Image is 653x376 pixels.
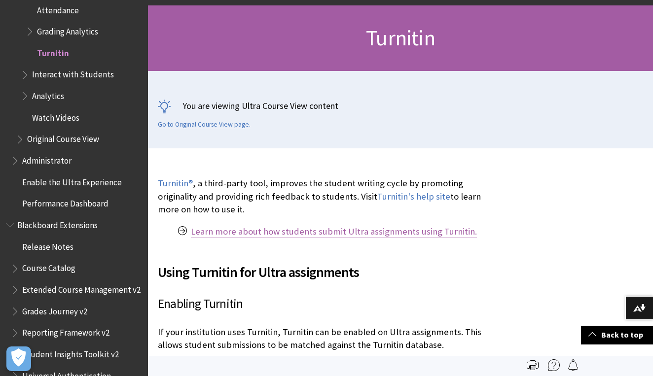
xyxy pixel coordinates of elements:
[22,346,119,359] span: Student Insights Toolkit v2
[158,177,497,216] p: , a third-party tool, improves the student writing cycle by promoting originality and providing r...
[377,191,450,203] a: Turnitin's help site
[22,281,141,295] span: Extended Course Management v2
[366,24,435,51] span: Turnitin
[158,120,251,129] a: Go to Original Course View page.
[158,326,497,351] p: If your institution uses Turnitin, Turnitin can be enabled on Ultra assignments. This allows stud...
[581,326,653,344] a: Back to top
[527,359,539,371] img: Print
[32,88,64,101] span: Analytics
[22,303,87,316] span: Grades Journey v2
[567,359,579,371] img: Follow this page
[158,295,497,313] h3: Enabling Turnitin
[6,346,31,371] button: Open Preferences
[22,196,109,209] span: Performance Dashboard
[158,177,193,189] a: Turnitin®
[158,100,643,112] p: You are viewing Ultra Course View content
[548,359,560,371] img: More help
[22,152,72,166] span: Administrator
[37,23,98,36] span: Grading Analytics
[17,217,98,230] span: Blackboard Extensions
[37,2,79,15] span: Attendance
[22,325,109,338] span: Reporting Framework v2
[22,260,75,273] span: Course Catalog
[22,239,73,252] span: Release Notes
[158,250,497,282] h2: Using Turnitin for Ultra assignments
[27,131,99,144] span: Original Course View
[32,67,114,80] span: Interact with Students
[191,226,477,238] a: Learn more about how students submit Ultra assignments using Turnitin.
[22,174,122,187] span: Enable the Ultra Experience
[37,45,69,58] span: Turnitin
[32,109,79,123] span: Watch Videos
